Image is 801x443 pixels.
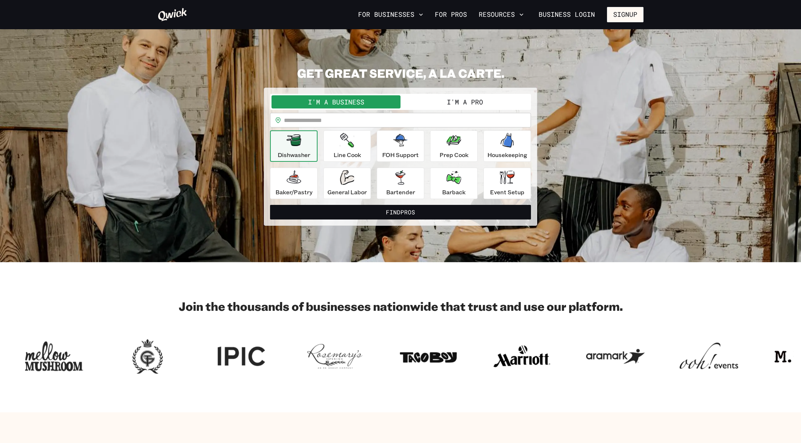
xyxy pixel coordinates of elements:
img: Logo for Aramark [586,337,645,376]
button: Barback [430,168,478,199]
p: Dishwasher [278,150,310,159]
h2: Join the thousands of businesses nationwide that trust and use our platform. [157,299,644,313]
button: I'm a Pro [400,95,529,108]
img: Logo for IPIC [212,337,270,376]
button: Bartender [377,168,424,199]
button: For Businesses [355,8,426,21]
p: Housekeeping [487,150,527,159]
img: Logo for Marriott [493,337,551,376]
img: Logo for Georgian Terrace [118,337,177,376]
button: FindPros [270,205,531,219]
p: FOH Support [382,150,419,159]
img: Logo for Mellow Mushroom [25,337,83,376]
p: Bartender [386,188,415,196]
button: Line Cook [323,130,371,162]
button: Dishwasher [270,130,318,162]
img: Logo for Rosemary's Catering [305,337,364,376]
button: Prep Cook [430,130,478,162]
h2: GET GREAT SERVICE, A LA CARTE. [264,66,537,80]
button: Housekeeping [483,130,531,162]
a: For Pros [432,8,470,21]
p: Line Cook [334,150,361,159]
button: Resources [476,8,527,21]
p: Baker/Pastry [276,188,312,196]
img: Logo for ooh events [680,337,738,376]
a: Business Login [532,7,601,22]
p: Barback [442,188,466,196]
button: FOH Support [377,130,424,162]
button: Baker/Pastry [270,168,318,199]
p: General Labor [327,188,367,196]
button: Event Setup [483,168,531,199]
p: Prep Cook [440,150,468,159]
img: Logo for Taco Boy [399,337,458,376]
button: Signup [607,7,644,22]
p: Event Setup [490,188,524,196]
button: General Labor [323,168,371,199]
button: I'm a Business [272,95,400,108]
